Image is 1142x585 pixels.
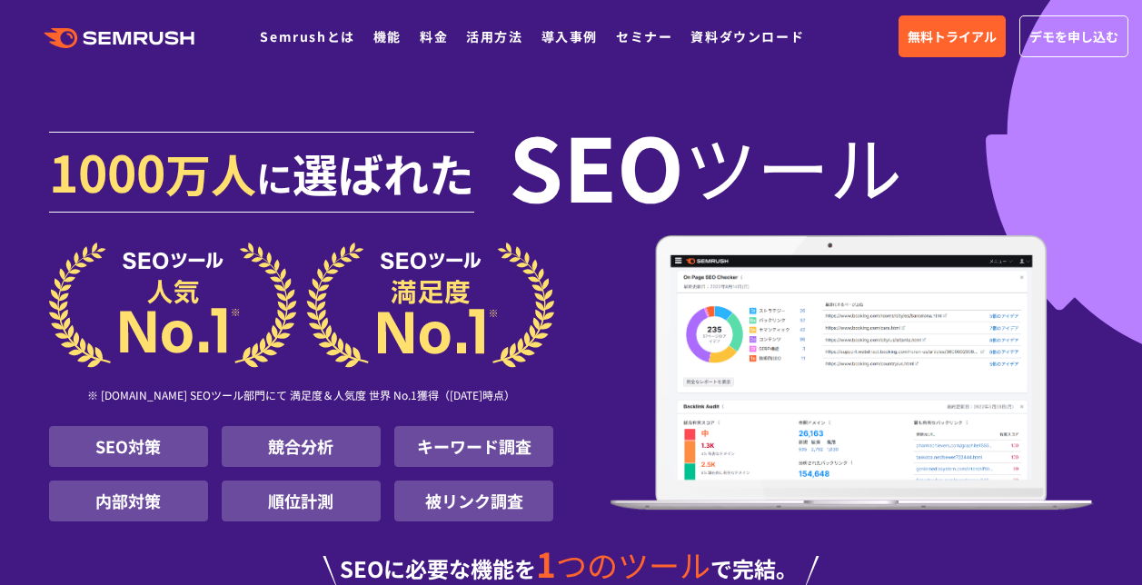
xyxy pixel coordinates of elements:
span: に [256,151,293,203]
span: SEO [509,129,684,202]
a: 料金 [420,27,448,45]
a: 資料ダウンロード [690,27,804,45]
a: セミナー [616,27,672,45]
span: 1000 [49,134,165,207]
li: 内部対策 [49,481,208,521]
div: ※ [DOMAIN_NAME] SEOツール部門にて 満足度＆人気度 世界 No.1獲得（[DATE]時点） [49,368,554,426]
li: 順位計測 [222,481,381,521]
a: 活用方法 [466,27,522,45]
span: デモを申し込む [1029,26,1118,46]
a: 導入事例 [541,27,598,45]
li: SEO対策 [49,426,208,467]
a: 機能 [373,27,402,45]
span: で完結。 [710,552,798,584]
li: キーワード調査 [394,426,553,467]
a: Semrushとは [260,27,354,45]
span: ツール [684,129,902,202]
li: 被リンク調査 [394,481,553,521]
li: 競合分析 [222,426,381,467]
a: 無料トライアル [899,15,1006,57]
a: デモを申し込む [1019,15,1128,57]
span: 選ばれた [293,140,474,205]
span: 万人 [165,140,256,205]
span: 無料トライアル [908,26,997,46]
